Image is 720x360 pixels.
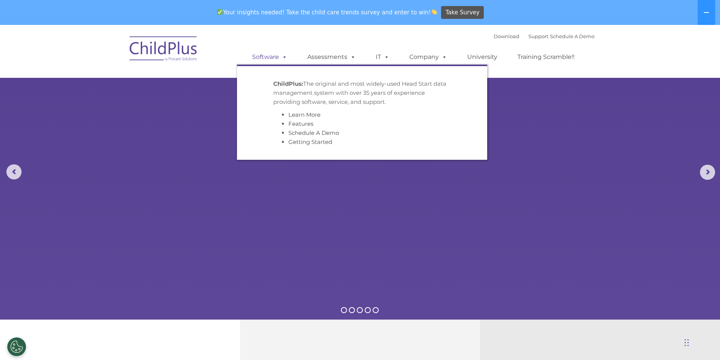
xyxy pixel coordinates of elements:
strong: ChildPlus: [273,80,303,87]
div: Drag [684,331,689,354]
img: ChildPlus by Procare Solutions [126,31,201,69]
a: Take Survey [441,6,484,19]
a: Assessments [300,49,363,65]
a: Schedule A Demo [288,129,339,136]
a: Learn More [288,111,321,118]
a: Support [528,33,548,39]
font: | [494,33,595,39]
a: Getting Started [288,138,332,145]
a: Features [288,120,313,127]
a: Software [245,49,295,65]
img: ✅ [217,9,223,15]
span: Your insights needed! Take the child care trends survey and enter to win! [214,5,440,20]
a: Company [402,49,455,65]
img: 👏 [431,9,437,15]
p: The original and most widely-used Head Start data management system with over 35 years of experie... [273,79,451,107]
a: University [460,49,505,65]
a: IT [368,49,397,65]
a: Schedule A Demo [550,33,595,39]
iframe: Chat Widget [596,278,720,360]
span: Take Survey [446,6,480,19]
a: Download [494,33,519,39]
span: Phone number [105,81,137,87]
span: Last name [105,50,128,56]
a: Training Scramble!! [510,49,582,65]
button: Cookies Settings [7,337,26,356]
